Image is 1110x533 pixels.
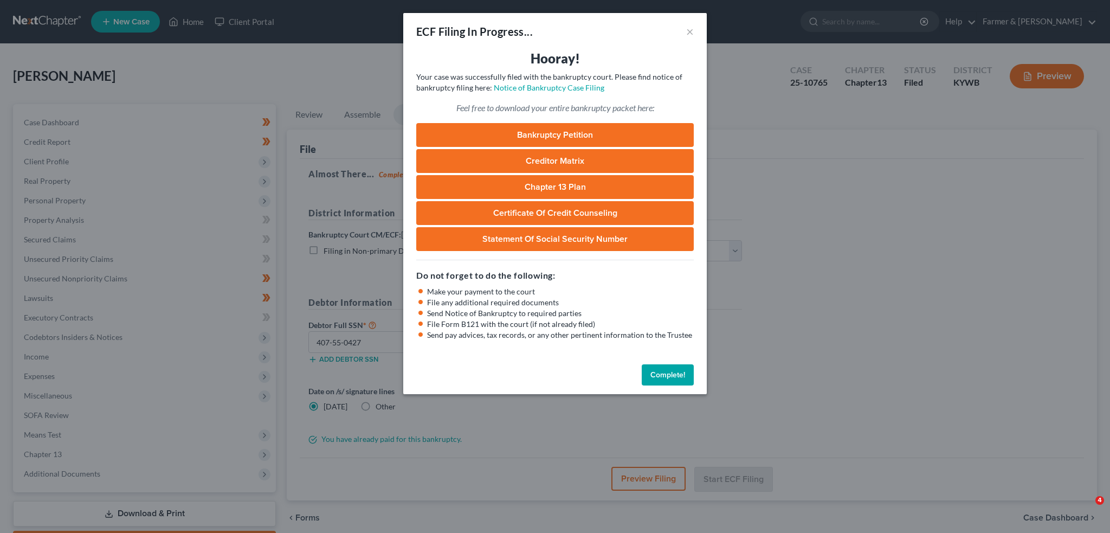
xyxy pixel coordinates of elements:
button: × [686,25,694,38]
div: ECF Filing In Progress... [416,24,533,39]
a: Certificate of Credit Counseling [416,201,694,225]
li: Make your payment to the court [427,286,694,297]
li: Send pay advices, tax records, or any other pertinent information to the Trustee [427,330,694,341]
span: Your case was successfully filed with the bankruptcy court. Please find notice of bankruptcy fili... [416,72,682,92]
li: File Form B121 with the court (if not already filed) [427,319,694,330]
button: Complete! [642,364,694,386]
a: Creditor Matrix [416,149,694,173]
a: Notice of Bankruptcy Case Filing [494,83,604,92]
a: Statement of Social Security Number [416,227,694,251]
span: 4 [1095,496,1104,505]
li: File any additional required documents [427,297,694,308]
h3: Hooray! [416,50,694,67]
a: Bankruptcy Petition [416,123,694,147]
p: Feel free to download your entire bankruptcy packet here: [416,102,694,114]
li: Send Notice of Bankruptcy to required parties [427,308,694,319]
a: Chapter 13 Plan [416,175,694,199]
iframe: Intercom live chat [1073,496,1099,522]
h5: Do not forget to do the following: [416,269,694,282]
